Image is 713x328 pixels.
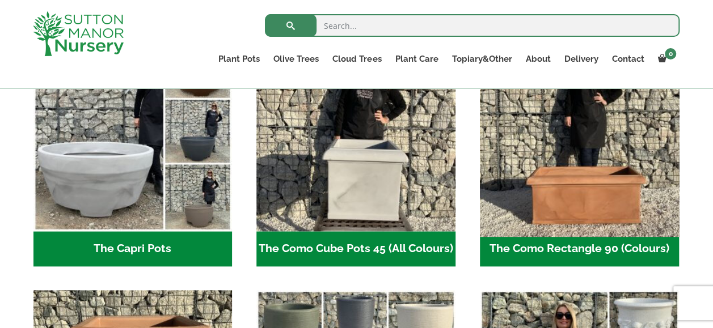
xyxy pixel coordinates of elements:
img: logo [33,11,124,56]
h2: The Capri Pots [33,231,233,266]
img: The Como Rectangle 90 (Colours) [475,28,684,236]
a: Topiary&Other [445,51,518,67]
a: Visit product category The Como Cube Pots 45 (All Colours) [256,33,455,266]
a: Olive Trees [267,51,326,67]
img: The Capri Pots [33,33,233,232]
a: 0 [651,51,680,67]
a: Visit product category The Capri Pots [33,33,233,266]
a: Plant Pots [212,51,267,67]
a: About [518,51,557,67]
img: The Como Cube Pots 45 (All Colours) [256,33,455,232]
a: Delivery [557,51,605,67]
h2: The Como Cube Pots 45 (All Colours) [256,231,455,266]
a: Visit product category The Como Rectangle 90 (Colours) [480,33,679,266]
span: 0 [665,48,676,59]
a: Cloud Trees [326,51,388,67]
input: Search... [265,14,680,37]
a: Plant Care [388,51,445,67]
h2: The Como Rectangle 90 (Colours) [480,231,679,266]
a: Contact [605,51,651,67]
